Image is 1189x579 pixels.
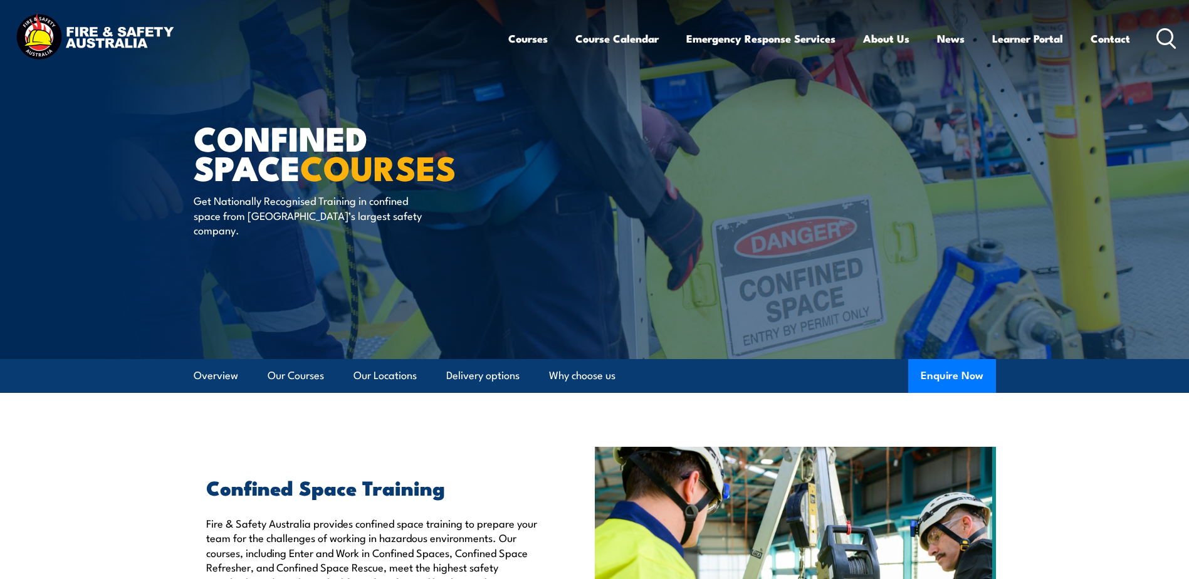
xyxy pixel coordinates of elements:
a: About Us [863,22,909,55]
a: Overview [194,359,238,392]
h2: Confined Space Training [206,478,537,496]
a: Our Courses [268,359,324,392]
strong: COURSES [300,140,456,192]
button: Enquire Now [908,359,996,393]
a: Learner Portal [992,22,1063,55]
a: Our Locations [354,359,417,392]
a: News [937,22,965,55]
a: Course Calendar [575,22,659,55]
a: Delivery options [446,359,520,392]
p: Get Nationally Recognised Training in confined space from [GEOGRAPHIC_DATA]’s largest safety comp... [194,193,422,237]
a: Why choose us [549,359,615,392]
h1: Confined Space [194,123,503,181]
a: Contact [1091,22,1130,55]
a: Emergency Response Services [686,22,835,55]
a: Courses [508,22,548,55]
